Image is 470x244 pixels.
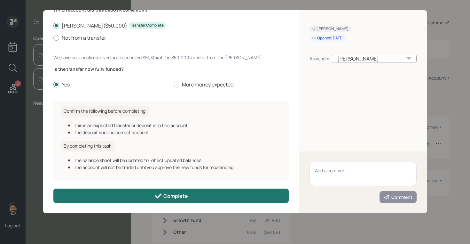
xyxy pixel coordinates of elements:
div: The balance sheet will be updated to reflect updated balances [74,157,281,164]
div: Opened [DATE] [312,36,344,41]
label: More money expected [174,81,289,88]
h6: By completing this task: [61,141,115,151]
div: [PERSON_NAME] [312,26,349,32]
div: This is an expected transfer or deposit into this account [74,122,281,129]
label: [PERSON_NAME] ( $50,000 ) [53,22,289,29]
div: The account will not be traded until you approve the new funds for rebalancing [74,164,281,171]
div: The deposit is in the correct account [74,129,281,136]
button: Complete [53,189,289,203]
div: Comment [384,194,412,200]
button: Comment [380,191,417,203]
div: Transfer Complete [131,23,164,28]
div: We have previously received and reconciled $51,304 of the $50,000 transfer from the [PERSON_NAME] . [53,54,289,61]
label: Is the transfer now fully funded? [53,66,289,72]
div: Complete [154,192,188,200]
div: [PERSON_NAME] [332,55,417,62]
h6: Confirm the following before completing: [61,106,149,117]
label: Yes [53,81,168,88]
label: Not from a transfer [53,34,289,41]
div: Assignee: [309,55,329,62]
